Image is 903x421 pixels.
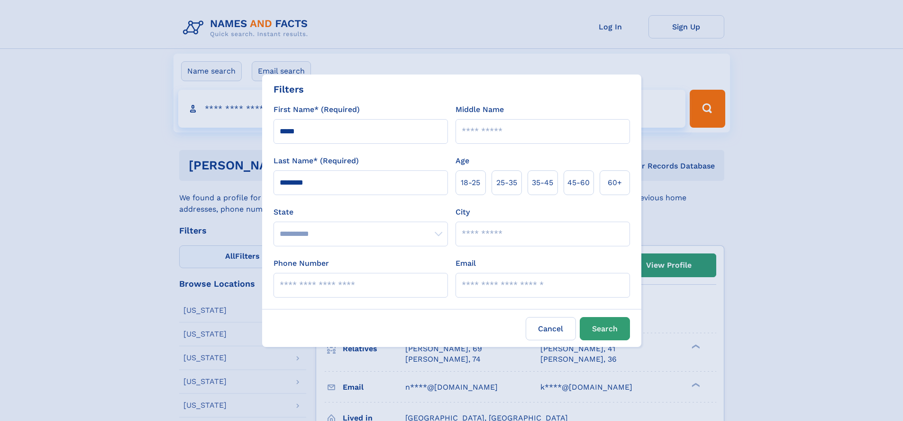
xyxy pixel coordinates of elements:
label: City [456,206,470,218]
div: Filters [274,82,304,96]
span: 35‑45 [532,177,553,188]
span: 18‑25 [461,177,480,188]
span: 45‑60 [567,177,590,188]
label: Age [456,155,469,167]
label: State [274,206,448,218]
span: 25‑35 [496,177,517,188]
span: 60+ [608,177,622,188]
label: Phone Number [274,258,329,269]
label: Last Name* (Required) [274,155,359,167]
label: Email [456,258,476,269]
label: Middle Name [456,104,504,115]
label: Cancel [526,317,576,340]
label: First Name* (Required) [274,104,360,115]
button: Search [580,317,630,340]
